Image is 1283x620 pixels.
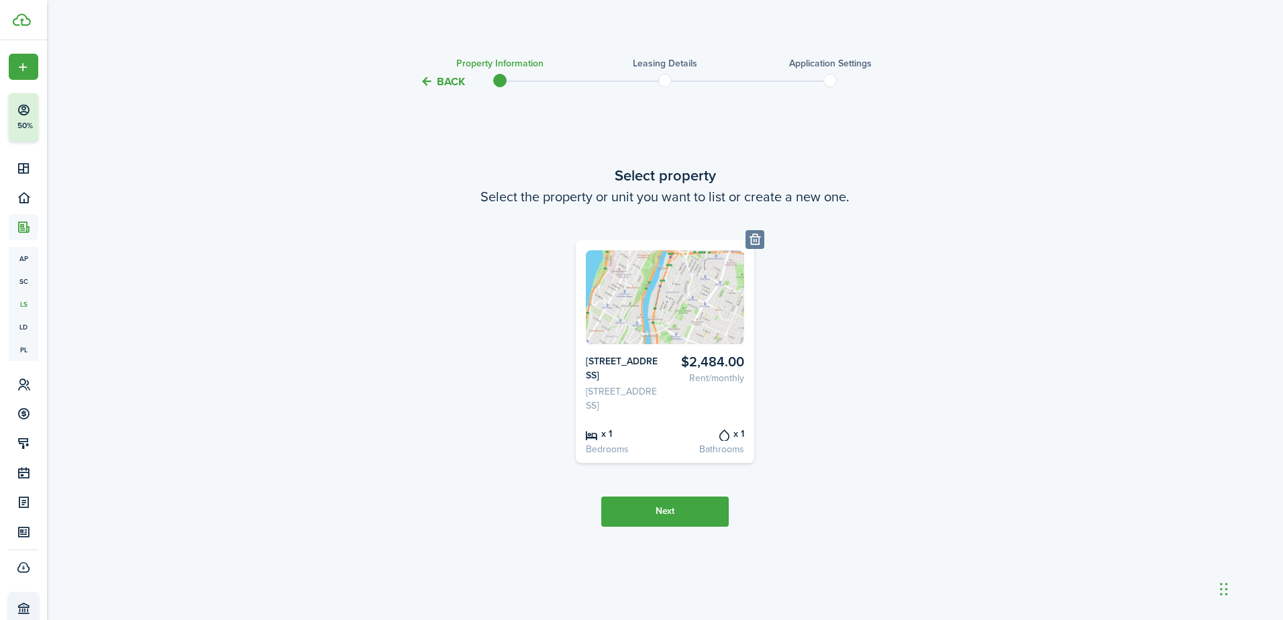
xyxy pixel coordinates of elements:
h3: Property information [456,56,544,70]
button: Open menu [9,54,38,80]
button: 50% [9,93,120,142]
button: Back [420,74,465,89]
img: Listing avatar [586,250,745,344]
a: sc [9,270,38,293]
card-listing-description: Rent/monthly [670,371,744,385]
button: Next [601,497,729,527]
card-listing-title: [STREET_ADDRESS] [586,354,660,382]
img: TenantCloud [13,13,31,26]
card-listing-title: $2,484.00 [670,354,744,370]
card-listing-title: x 1 [670,426,744,441]
card-listing-description: [STREET_ADDRESS] [586,384,660,413]
iframe: Chat Widget [1060,475,1283,620]
button: Delete [746,230,764,249]
a: ap [9,247,38,270]
wizard-step-header-title: Select property [383,164,947,187]
div: Drag [1220,569,1228,609]
wizard-step-header-description: Select the property or unit you want to list or create a new one. [383,187,947,207]
a: ld [9,315,38,338]
h3: Leasing details [633,56,697,70]
h3: Application settings [789,56,872,70]
card-listing-title: x 1 [586,426,660,441]
p: 50% [17,120,34,132]
a: ls [9,293,38,315]
card-listing-description: Bedrooms [586,442,660,456]
card-listing-description: Bathrooms [670,442,744,456]
a: pl [9,338,38,361]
